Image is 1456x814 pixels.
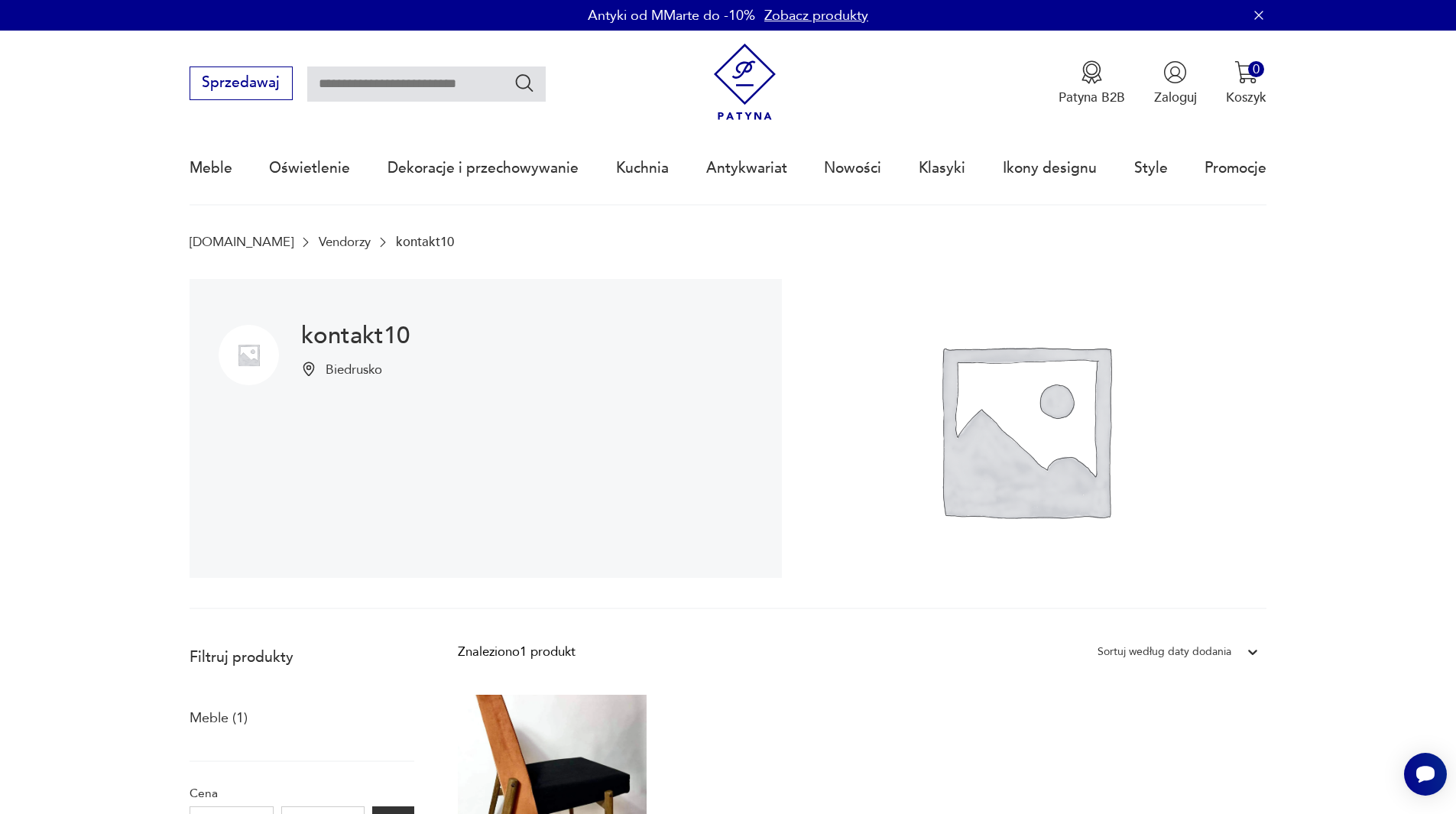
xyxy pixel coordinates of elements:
h1: kontakt10 [301,325,410,347]
button: 0Koszyk [1226,60,1266,106]
p: Antyki od MMarte do -10% [588,6,755,25]
a: [DOMAIN_NAME] [190,235,293,249]
a: Nowości [824,133,881,203]
a: Meble (1) [190,705,248,731]
img: kontakt10 [782,279,1266,579]
a: Promocje [1205,133,1266,203]
img: Ikonka użytkownika [1163,60,1187,84]
a: Klasyki [919,133,965,203]
button: Szukaj [514,72,536,94]
button: Sprzedawaj [190,66,293,100]
img: Ikona koszyka [1234,60,1258,84]
p: Cena [190,783,414,803]
a: Style [1134,133,1168,203]
img: Ikona medalu [1080,60,1104,84]
a: Vendorzy [319,235,371,249]
a: Kuchnia [616,133,669,203]
img: Patyna - sklep z meblami i dekoracjami vintage [706,44,783,121]
div: Sortuj według daty dodania [1098,642,1231,662]
p: Biedrusko [326,362,382,379]
p: kontakt10 [396,235,454,249]
button: Patyna B2B [1059,60,1125,106]
a: Ikony designu [1003,133,1097,203]
img: kontakt10 [219,325,279,385]
img: Ikonka pinezki mapy [301,362,316,377]
a: Antykwariat [706,133,787,203]
div: Znaleziono 1 produkt [458,642,576,662]
a: Meble [190,133,232,203]
div: 0 [1248,61,1264,77]
p: Filtruj produkty [190,647,414,667]
a: Sprzedawaj [190,78,293,90]
a: Dekoracje i przechowywanie [388,133,579,203]
p: Patyna B2B [1059,89,1125,106]
p: Koszyk [1226,89,1266,106]
iframe: Smartsupp widget button [1404,753,1447,796]
a: Oświetlenie [269,133,350,203]
a: Zobacz produkty [764,6,868,25]
button: Zaloguj [1154,60,1197,106]
a: Ikona medaluPatyna B2B [1059,60,1125,106]
p: Zaloguj [1154,89,1197,106]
